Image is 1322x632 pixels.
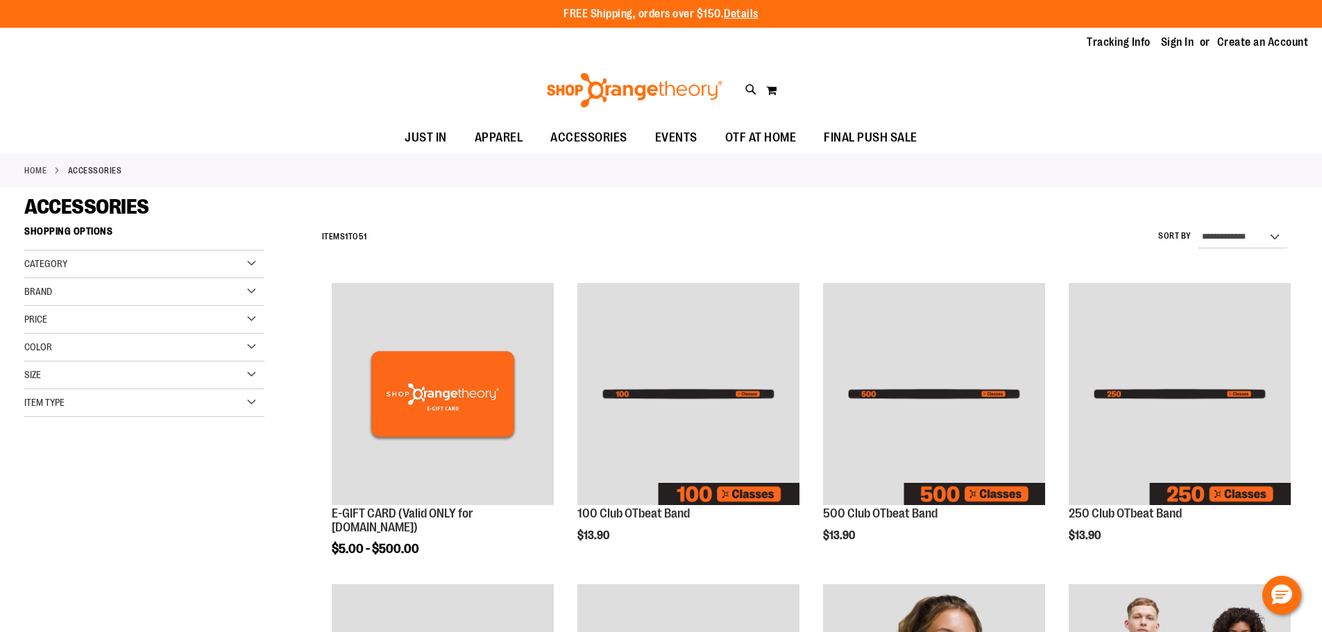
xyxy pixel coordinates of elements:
img: Image of 100 Club OTbeat Band [577,283,799,505]
div: product [816,276,1052,570]
span: ACCESSORIES [550,122,627,153]
span: EVENTS [655,122,697,153]
p: FREE Shipping, orders over $150. [563,6,759,22]
img: Image of 500 Club OTbeat Band [823,283,1045,505]
a: Image of 100 Club OTbeat Band [577,283,799,507]
a: Tracking Info [1087,35,1151,50]
span: Item Type [24,397,65,408]
span: $13.90 [577,529,611,542]
span: Price [24,314,47,325]
a: Details [724,8,759,20]
a: Sign In [1161,35,1194,50]
img: Shop Orangetheory [545,73,724,108]
h2: Items to [322,226,367,248]
a: 500 Club OTbeat Band [823,506,938,520]
a: 250 Club OTbeat Band [1069,506,1182,520]
a: 100 Club OTbeat Band [577,506,690,520]
img: E-GIFT CARD (Valid ONLY for ShopOrangetheory.com) [332,283,554,505]
div: product [325,276,561,590]
a: Image of 250 Club OTbeat Band [1069,283,1291,507]
span: Size [24,369,41,380]
a: OTF AT HOME [711,122,811,154]
button: Hello, have a question? Let’s chat. [1262,576,1301,615]
span: FINAL PUSH SALE [824,122,917,153]
a: APPAREL [461,122,537,154]
a: EVENTS [641,122,711,154]
label: Sort By [1158,230,1192,242]
a: FINAL PUSH SALE [810,122,931,154]
span: $5.00 - $500.00 [332,542,419,556]
span: Brand [24,286,52,297]
a: E-GIFT CARD (Valid ONLY for ShopOrangetheory.com) [332,283,554,507]
span: Category [24,258,67,269]
strong: Shopping Options [24,219,264,250]
a: Home [24,164,46,177]
span: 1 [345,232,348,241]
span: $13.90 [823,529,857,542]
div: product [1062,276,1298,570]
span: OTF AT HOME [725,122,797,153]
a: E-GIFT CARD (Valid ONLY for [DOMAIN_NAME]) [332,506,473,534]
a: JUST IN [391,122,461,154]
span: APPAREL [475,122,523,153]
a: Image of 500 Club OTbeat Band [823,283,1045,507]
span: $13.90 [1069,529,1103,542]
span: ACCESSORIES [24,195,149,219]
a: Create an Account [1217,35,1309,50]
a: ACCESSORIES [536,122,641,153]
span: JUST IN [405,122,447,153]
img: Image of 250 Club OTbeat Band [1069,283,1291,505]
strong: ACCESSORIES [68,164,122,177]
span: 51 [359,232,367,241]
span: Color [24,341,52,352]
div: product [570,276,806,570]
